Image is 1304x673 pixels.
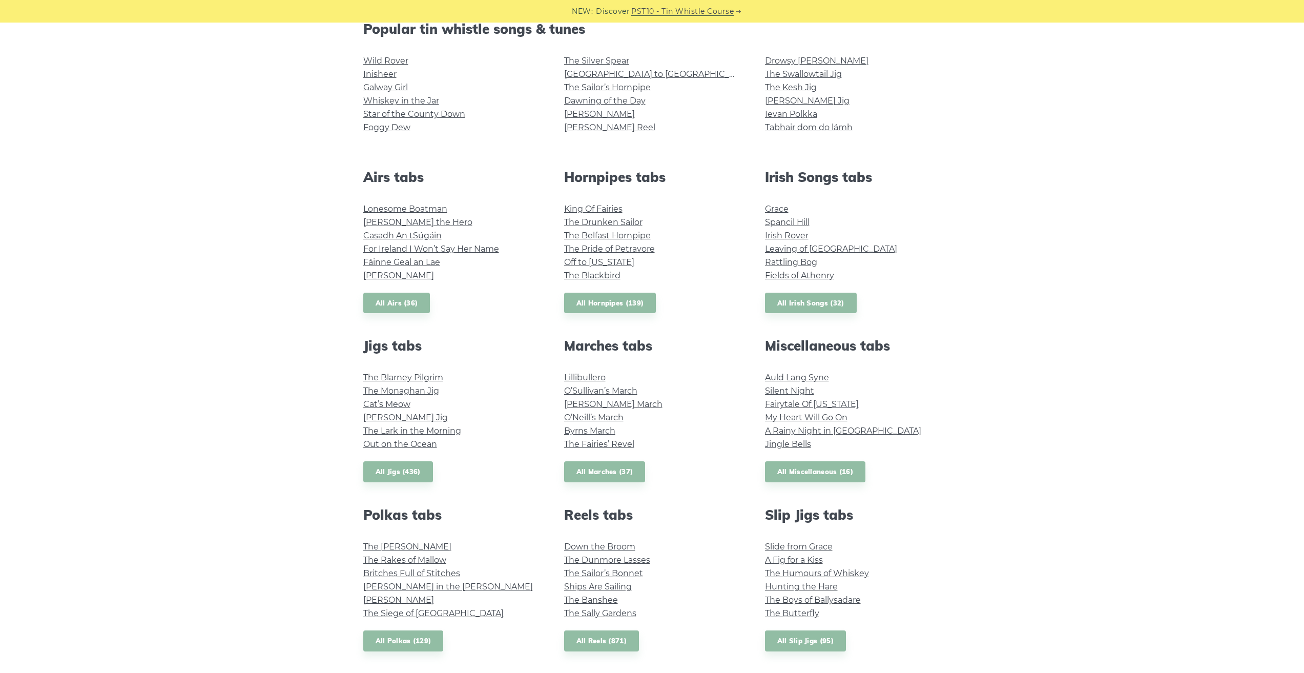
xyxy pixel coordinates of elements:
[564,123,655,132] a: [PERSON_NAME] Reel
[631,6,734,17] a: PST10 - Tin Whistle Course
[363,555,446,565] a: The Rakes of Mallow
[765,96,850,106] a: [PERSON_NAME] Jig
[363,83,408,92] a: Galway Girl
[564,461,646,482] a: All Marches (37)
[564,96,646,106] a: Dawning of the Day
[564,439,634,449] a: The Fairies’ Revel
[363,439,437,449] a: Out on the Ocean
[363,595,434,605] a: [PERSON_NAME]
[564,56,629,66] a: The Silver Spear
[363,568,460,578] a: Britches Full of Stitches
[564,399,663,409] a: [PERSON_NAME] March
[564,373,606,382] a: Lillibullero
[564,426,615,436] a: Byrns March
[564,244,655,254] a: The Pride of Petravore
[765,169,941,185] h2: Irish Songs tabs
[564,555,650,565] a: The Dunmore Lasses
[363,608,504,618] a: The Siege of [GEOGRAPHIC_DATA]
[363,338,540,354] h2: Jigs tabs
[564,507,740,523] h2: Reels tabs
[765,595,861,605] a: The Boys of Ballysadare
[765,386,814,396] a: Silent Night
[363,542,451,552] a: The [PERSON_NAME]
[765,426,921,436] a: A Rainy Night in [GEOGRAPHIC_DATA]
[363,169,540,185] h2: Airs tabs
[564,542,635,552] a: Down the Broom
[363,244,499,254] a: For Ireland I Won’t Say Her Name
[363,69,397,79] a: Inisheer
[765,271,834,280] a: Fields of Athenry
[564,231,651,240] a: The Belfast Hornpipe
[765,109,817,119] a: Ievan Polkka
[765,338,941,354] h2: Miscellaneous tabs
[765,555,823,565] a: A Fig for a Kiss
[564,83,651,92] a: The Sailor’s Hornpipe
[363,109,465,119] a: Star of the County Down
[765,123,853,132] a: Tabhair dom do lámh
[765,257,817,267] a: Rattling Bog
[765,217,810,227] a: Spancil Hill
[572,6,593,17] span: NEW:
[363,373,443,382] a: The Blarney Pilgrim
[564,595,618,605] a: The Banshee
[564,608,636,618] a: The Sally Gardens
[363,293,430,314] a: All Airs (36)
[765,83,817,92] a: The Kesh Jig
[564,386,637,396] a: O’Sullivan’s March
[564,293,656,314] a: All Hornpipes (139)
[765,461,866,482] a: All Miscellaneous (16)
[363,399,410,409] a: Cat’s Meow
[363,461,433,482] a: All Jigs (436)
[564,271,620,280] a: The Blackbird
[564,217,643,227] a: The Drunken Sailor
[765,56,868,66] a: Drowsy [PERSON_NAME]
[363,21,941,37] h2: Popular tin whistle songs & tunes
[765,69,842,79] a: The Swallowtail Jig
[363,204,447,214] a: Lonesome Boatman
[363,96,439,106] a: Whiskey in the Jar
[765,399,859,409] a: Fairytale Of [US_STATE]
[363,582,533,592] a: [PERSON_NAME] in the [PERSON_NAME]
[564,204,623,214] a: King Of Fairies
[363,386,439,396] a: The Monaghan Jig
[765,630,846,651] a: All Slip Jigs (95)
[564,338,740,354] h2: Marches tabs
[765,373,829,382] a: Auld Lang Syne
[363,56,408,66] a: Wild Rover
[363,217,472,227] a: [PERSON_NAME] the Hero
[765,582,838,592] a: Hunting the Hare
[765,293,857,314] a: All Irish Songs (32)
[765,413,847,422] a: My Heart Will Go On
[363,426,461,436] a: The Lark in the Morning
[363,630,444,651] a: All Polkas (129)
[363,413,448,422] a: [PERSON_NAME] Jig
[564,568,643,578] a: The Sailor’s Bonnet
[596,6,630,17] span: Discover
[564,413,624,422] a: O’Neill’s March
[564,69,753,79] a: [GEOGRAPHIC_DATA] to [GEOGRAPHIC_DATA]
[564,630,639,651] a: All Reels (871)
[765,439,811,449] a: Jingle Bells
[363,271,434,280] a: [PERSON_NAME]
[765,231,809,240] a: Irish Rover
[363,257,440,267] a: Fáinne Geal an Lae
[564,582,632,592] a: Ships Are Sailing
[765,204,789,214] a: Grace
[765,542,833,552] a: Slide from Grace
[564,257,634,267] a: Off to [US_STATE]
[765,244,897,254] a: Leaving of [GEOGRAPHIC_DATA]
[765,608,819,618] a: The Butterfly
[363,123,410,132] a: Foggy Dew
[363,231,442,240] a: Casadh An tSúgáin
[564,169,740,185] h2: Hornpipes tabs
[564,109,635,119] a: [PERSON_NAME]
[765,507,941,523] h2: Slip Jigs tabs
[363,507,540,523] h2: Polkas tabs
[765,568,869,578] a: The Humours of Whiskey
